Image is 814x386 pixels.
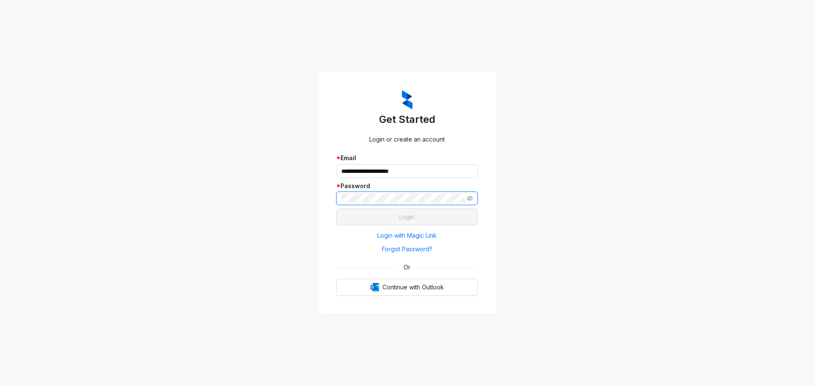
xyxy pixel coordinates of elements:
[336,208,478,225] button: Login
[402,90,413,110] img: ZumaIcon
[336,181,478,191] div: Password
[467,195,473,201] span: eye-invisible
[398,263,416,272] span: Or
[336,153,478,163] div: Email
[336,113,478,126] h3: Get Started
[371,283,379,292] img: Outlook
[336,279,478,296] button: OutlookContinue with Outlook
[336,135,478,144] div: Login or create an account
[336,229,478,242] button: Login with Magic Link
[382,244,432,254] span: Forgot Password?
[377,231,437,240] span: Login with Magic Link
[336,242,478,256] button: Forgot Password?
[382,283,444,292] span: Continue with Outlook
